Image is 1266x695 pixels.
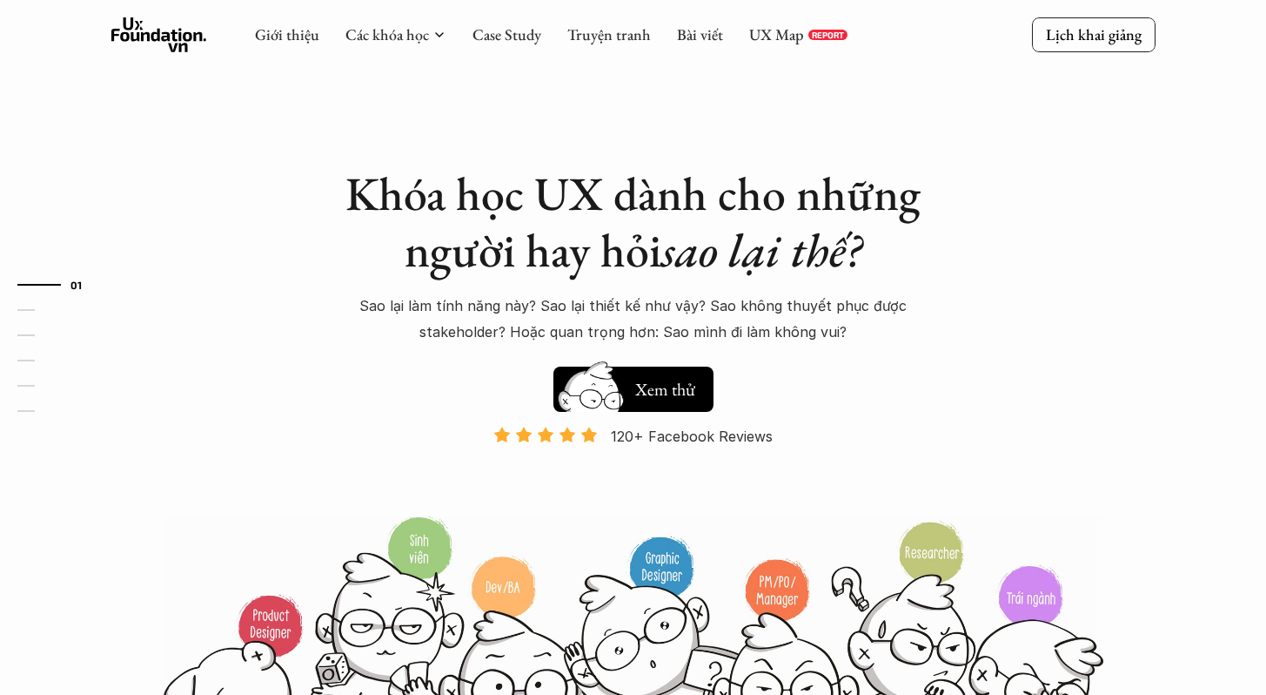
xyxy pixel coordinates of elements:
[661,219,861,280] em: sao lại thế?
[255,24,319,44] a: Giới thiệu
[329,293,938,346] p: Sao lại làm tính năng này? Sao lại thiết kế như vậy? Sao không thuyết phục được stakeholder? Hoặc...
[472,24,541,44] a: Case Study
[70,278,83,290] strong: 01
[329,165,938,279] h1: Khóa học UX dành cho những người hay hỏi
[345,24,429,44] a: Các khóa học
[553,358,713,412] a: Xem thử
[812,30,844,40] p: REPORT
[808,30,847,40] a: REPORT
[1046,24,1142,44] p: Lịch khai giảng
[611,423,773,449] p: 120+ Facebook Reviews
[17,274,100,295] a: 01
[677,24,723,44] a: Bài viết
[479,426,788,514] a: 120+ Facebook Reviews
[749,24,804,44] a: UX Map
[635,377,695,401] h5: Xem thử
[567,24,651,44] a: Truyện tranh
[1032,17,1155,51] a: Lịch khai giảng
